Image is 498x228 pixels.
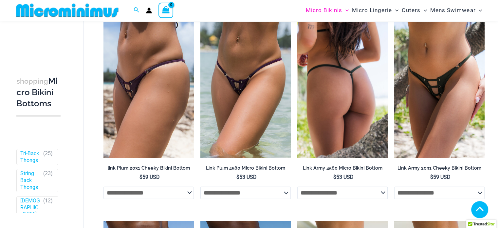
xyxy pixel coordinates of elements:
bdi: 53 USD [236,174,257,180]
h3: Micro Bikini Bottoms [16,75,61,109]
span: Menu Toggle [392,2,398,19]
span: ( ) [43,197,53,224]
a: Link Plum 2031 Cheeky 03Link Plum 2031 Cheeky 04Link Plum 2031 Cheeky 04 [103,22,194,158]
nav: Site Navigation [303,1,485,20]
h2: Link Army 4580 Micro Bikini Bottom [297,165,388,171]
span: $ [236,174,239,180]
a: OutersMenu ToggleMenu Toggle [400,2,429,19]
a: Mens SwimwearMenu ToggleMenu Toggle [429,2,484,19]
span: Micro Lingerie [352,2,392,19]
span: 23 [45,170,51,176]
a: String Back Thongs [20,170,40,191]
span: $ [333,174,336,180]
a: View Shopping Cart, empty [158,3,174,18]
a: Link Army 4580 Micro 01Link Army 4580 Micro 02Link Army 4580 Micro 02 [297,22,388,158]
bdi: 59 USD [430,174,451,180]
a: Link Army 2031 Cheeky 01Link Army 2031 Cheeky 02Link Army 2031 Cheeky 02 [394,22,485,158]
span: ( ) [43,170,53,191]
span: $ [430,174,433,180]
a: Micro LingerieMenu ToggleMenu Toggle [350,2,400,19]
span: Menu Toggle [475,2,482,19]
span: Menu Toggle [420,2,427,19]
img: Link Army 4580 Micro 02 [297,22,388,158]
a: Link Plum 4580 Micro Bikini Bottom [200,165,291,174]
a: [DEMOGRAPHIC_DATA] Cheekys [20,197,40,224]
img: MM SHOP LOGO FLAT [13,3,121,18]
bdi: 53 USD [333,174,354,180]
a: Tri-Back Thongs [20,150,40,164]
a: Search icon link [134,6,139,14]
span: 25 [45,150,51,156]
img: Link Plum 4580 Micro 01 [200,22,291,158]
a: Link Army 2031 Cheeky Bikini Bottom [394,165,485,174]
a: Link Plum 4580 Micro 01Link Plum 4580 Micro 02Link Plum 4580 Micro 02 [200,22,291,158]
a: Account icon link [146,8,152,13]
span: $ [139,174,142,180]
h2: Link Plum 4580 Micro Bikini Bottom [200,165,291,171]
span: Menu Toggle [342,2,349,19]
a: Link Army 4580 Micro Bikini Bottom [297,165,388,174]
span: ( ) [43,150,53,164]
img: Link Plum 2031 Cheeky 03 [103,22,194,158]
a: link Plum 2031 Cheeky Bikini Bottom [103,165,194,174]
img: Link Army 2031 Cheeky 01 [394,22,485,158]
span: 12 [45,197,51,203]
a: Micro BikinisMenu ToggleMenu Toggle [304,2,350,19]
span: Outers [402,2,420,19]
span: Micro Bikinis [306,2,342,19]
span: Mens Swimwear [430,2,475,19]
h2: link Plum 2031 Cheeky Bikini Bottom [103,165,194,171]
span: shopping [16,77,48,85]
h2: Link Army 2031 Cheeky Bikini Bottom [394,165,485,171]
bdi: 59 USD [139,174,160,180]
